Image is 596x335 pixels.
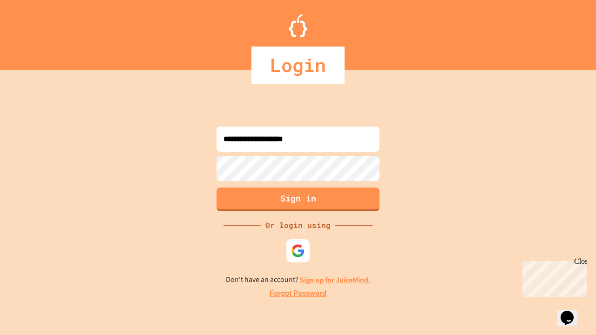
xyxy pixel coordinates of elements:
a: Sign up for JuiceMind. [300,275,371,285]
iframe: chat widget [519,257,587,297]
img: google-icon.svg [291,244,305,258]
p: Don't have an account? [226,274,371,286]
div: Chat with us now!Close [4,4,64,59]
div: Or login using [261,220,335,231]
iframe: chat widget [557,298,587,326]
div: Login [251,47,345,84]
img: Logo.svg [289,14,307,37]
a: Forgot Password [270,288,326,299]
button: Sign in [217,188,379,211]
